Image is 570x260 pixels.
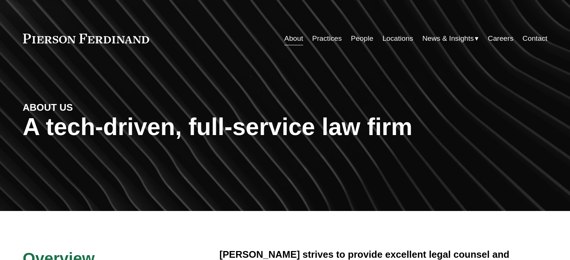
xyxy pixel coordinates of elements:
[23,102,73,113] strong: ABOUT US
[382,31,413,46] a: Locations
[488,31,513,46] a: Careers
[23,113,548,141] h1: A tech-driven, full-service law firm
[422,32,474,45] span: News & Insights
[522,31,547,46] a: Contact
[284,31,303,46] a: About
[312,31,342,46] a: Practices
[422,31,479,46] a: folder dropdown
[351,31,373,46] a: People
